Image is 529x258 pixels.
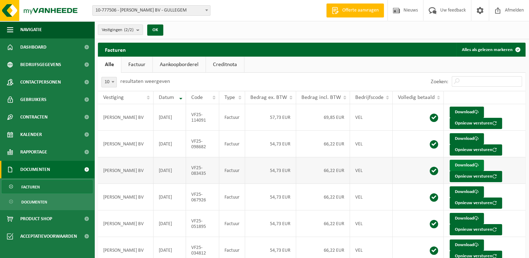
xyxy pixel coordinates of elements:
span: Offerte aanvragen [341,7,380,14]
td: 54,73 EUR [245,184,296,210]
td: [PERSON_NAME] BV [98,131,153,157]
td: VEL [350,184,393,210]
a: Factuur [121,57,152,73]
span: Facturen [21,180,40,194]
a: Creditnota [206,57,244,73]
span: Documenten [21,195,47,209]
span: Kalender [20,126,42,143]
td: [DATE] [153,184,186,210]
span: Code [191,95,203,100]
td: [DATE] [153,131,186,157]
count: (2/2) [124,28,134,32]
td: VEL [350,131,393,157]
span: Contracten [20,108,48,126]
td: VEL [350,104,393,131]
button: Opnieuw versturen [450,144,502,156]
td: 66,22 EUR [296,131,350,157]
span: Bedrijfsgegevens [20,56,61,73]
span: Bedrag ex. BTW [250,95,287,100]
span: Bedrag incl. BTW [301,95,341,100]
button: Opnieuw versturen [450,171,502,182]
span: Datum [159,95,174,100]
h2: Facturen [98,43,133,56]
button: Vestigingen(2/2) [98,24,143,35]
button: Opnieuw versturen [450,224,502,235]
span: Volledig betaald [398,95,435,100]
a: Facturen [2,180,93,193]
a: Download [450,160,484,171]
span: Contactpersonen [20,73,61,91]
span: Acceptatievoorwaarden [20,228,77,245]
td: Factuur [219,104,245,131]
span: 10-777506 - MAARTEN BAEKELANDT BV - GULLEGEM [92,5,210,16]
span: Vestigingen [102,25,134,35]
span: Navigatie [20,21,42,38]
td: VF25-098682 [186,131,219,157]
td: 54,73 EUR [245,131,296,157]
span: 10-777506 - MAARTEN BAEKELANDT BV - GULLEGEM [93,6,210,15]
td: 66,22 EUR [296,210,350,237]
td: [PERSON_NAME] BV [98,210,153,237]
td: VF25-051895 [186,210,219,237]
span: Documenten [20,161,50,178]
span: Rapportage [20,143,47,161]
label: resultaten weergeven [120,79,170,84]
td: Factuur [219,210,245,237]
td: 54,73 EUR [245,210,296,237]
td: VF25-114091 [186,104,219,131]
button: OK [147,24,163,36]
a: Download [450,133,484,144]
a: Alle [98,57,121,73]
td: [PERSON_NAME] BV [98,157,153,184]
td: Factuur [219,184,245,210]
td: Factuur [219,131,245,157]
td: [PERSON_NAME] BV [98,184,153,210]
button: Opnieuw versturen [450,198,502,209]
span: Dashboard [20,38,47,56]
td: VEL [350,210,393,237]
td: VEL [350,157,393,184]
span: Vestiging [103,95,124,100]
td: 66,22 EUR [296,157,350,184]
td: VF25-083435 [186,157,219,184]
td: 69,85 EUR [296,104,350,131]
span: Gebruikers [20,91,47,108]
td: [DATE] [153,210,186,237]
a: Documenten [2,195,93,208]
span: 10 [101,77,117,87]
span: Product Shop [20,210,52,228]
td: 66,22 EUR [296,184,350,210]
button: Alles als gelezen markeren [456,43,525,57]
td: Factuur [219,157,245,184]
a: Aankoopborderel [153,57,206,73]
td: [PERSON_NAME] BV [98,104,153,131]
label: Zoeken: [431,79,448,85]
a: Offerte aanvragen [326,3,384,17]
td: VF25-067926 [186,184,219,210]
span: Type [224,95,235,100]
a: Download [450,186,484,198]
a: Download [450,239,484,251]
button: Opnieuw versturen [450,118,502,129]
td: [DATE] [153,104,186,131]
a: Download [450,107,484,118]
td: [DATE] [153,157,186,184]
a: Download [450,213,484,224]
td: 57,73 EUR [245,104,296,131]
span: 10 [102,77,116,87]
td: 54,73 EUR [245,157,296,184]
span: Bedrijfscode [355,95,384,100]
